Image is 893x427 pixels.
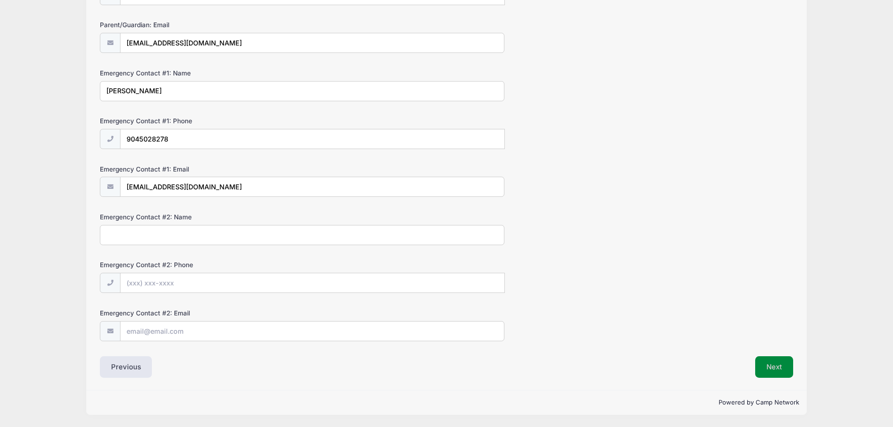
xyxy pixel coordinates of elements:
[100,165,331,174] label: Emergency Contact #1: Email
[100,20,331,30] label: Parent/Guardian: Email
[120,177,504,197] input: email@email.com
[100,356,152,378] button: Previous
[120,129,505,149] input: (xxx) xxx-xxxx
[755,356,793,378] button: Next
[100,68,331,78] label: Emergency Contact #1: Name
[120,273,505,293] input: (xxx) xxx-xxxx
[120,321,504,341] input: email@email.com
[100,116,331,126] label: Emergency Contact #1: Phone
[94,398,799,407] p: Powered by Camp Network
[100,308,331,318] label: Emergency Contact #2: Email
[120,33,504,53] input: email@email.com
[100,212,331,222] label: Emergency Contact #2: Name
[100,260,331,270] label: Emergency Contact #2: Phone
